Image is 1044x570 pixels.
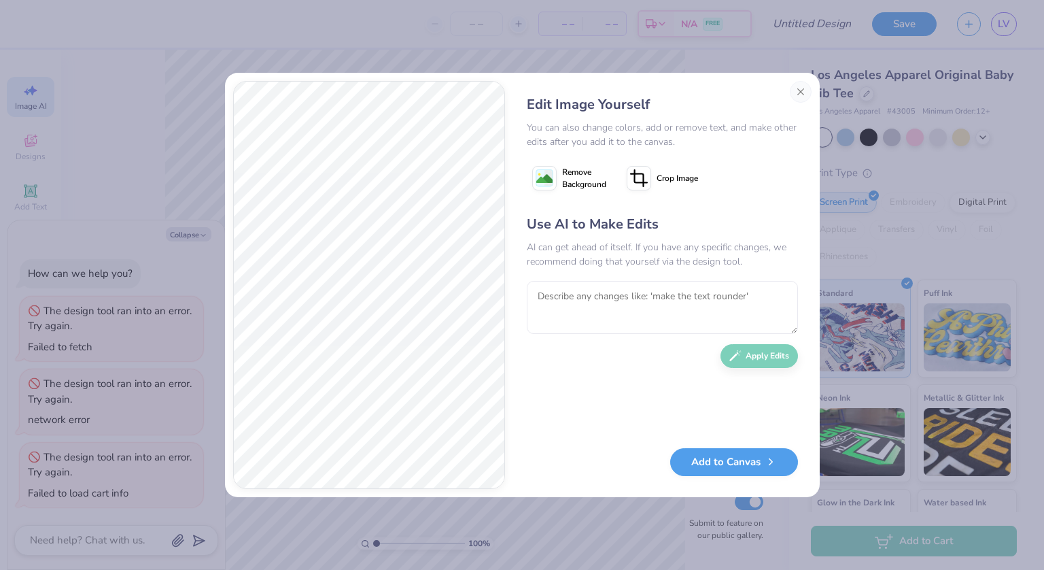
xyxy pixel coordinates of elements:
span: Crop Image [657,172,698,184]
div: You can also change colors, add or remove text, and make other edits after you add it to the canvas. [527,120,798,149]
div: Edit Image Yourself [527,95,798,115]
div: Use AI to Make Edits [527,214,798,235]
button: Remove Background [527,161,612,195]
button: Crop Image [621,161,706,195]
div: AI can get ahead of itself. If you have any specific changes, we recommend doing that yourself vi... [527,240,798,269]
button: Add to Canvas [670,448,798,476]
button: Close [790,81,812,103]
span: Remove Background [562,166,606,190]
